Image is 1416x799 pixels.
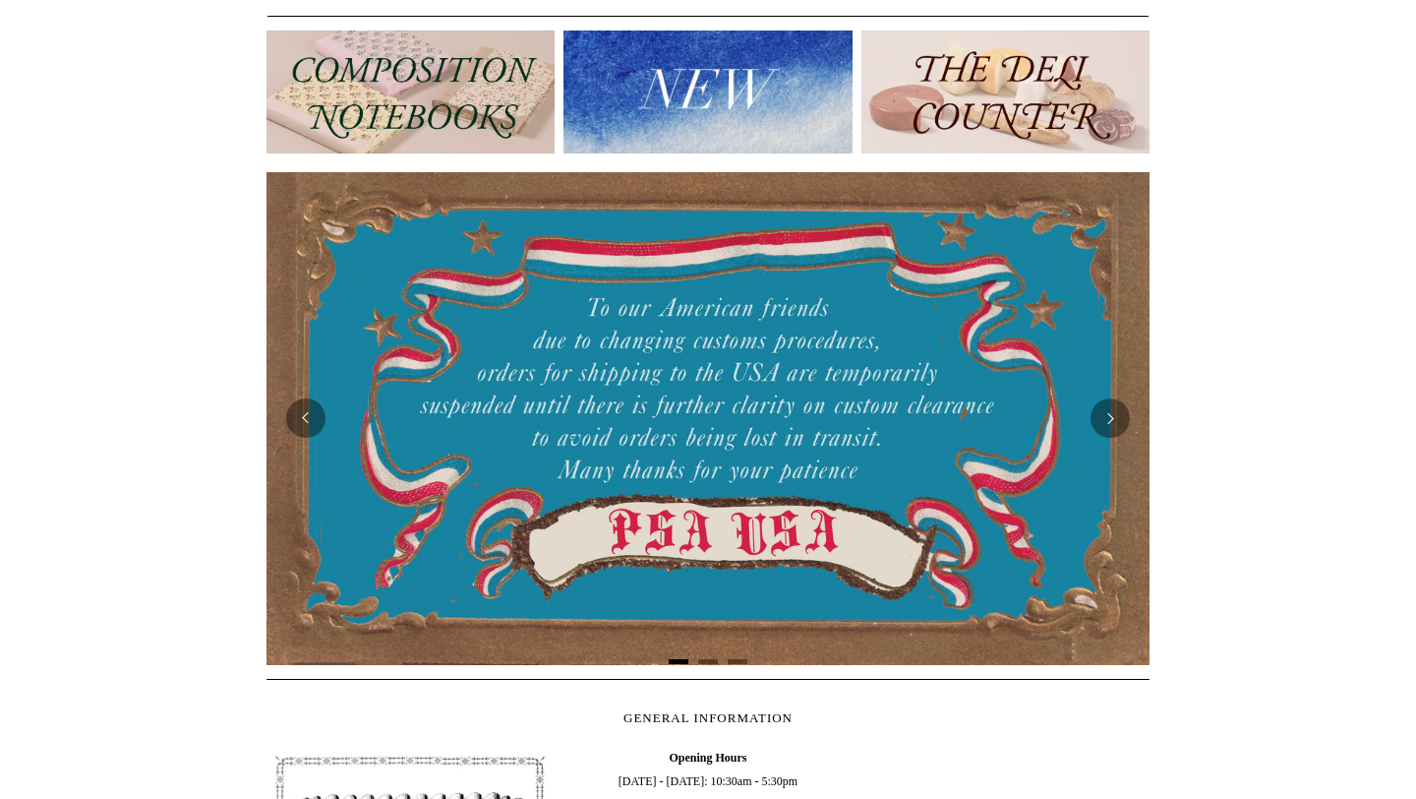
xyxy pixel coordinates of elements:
[669,751,746,765] b: Opening Hours
[266,31,555,154] img: 202302 Composition ledgers.jpg__PID:69722ee6-fa44-49dd-a067-31375e5d54ec
[669,659,688,664] button: Page 1
[698,659,718,664] button: Page 2
[286,399,325,438] button: Previous
[1091,399,1130,438] button: Next
[266,172,1150,664] img: USA PSA .jpg__PID:33428022-6587-48b7-8b57-d7eefc91f15a
[563,31,852,154] img: New.jpg__PID:f73bdf93-380a-4a35-bcfe-7823039498e1
[623,710,793,725] span: GENERAL INFORMATION
[728,659,747,664] button: Page 3
[861,31,1150,154] img: The Deli Counter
